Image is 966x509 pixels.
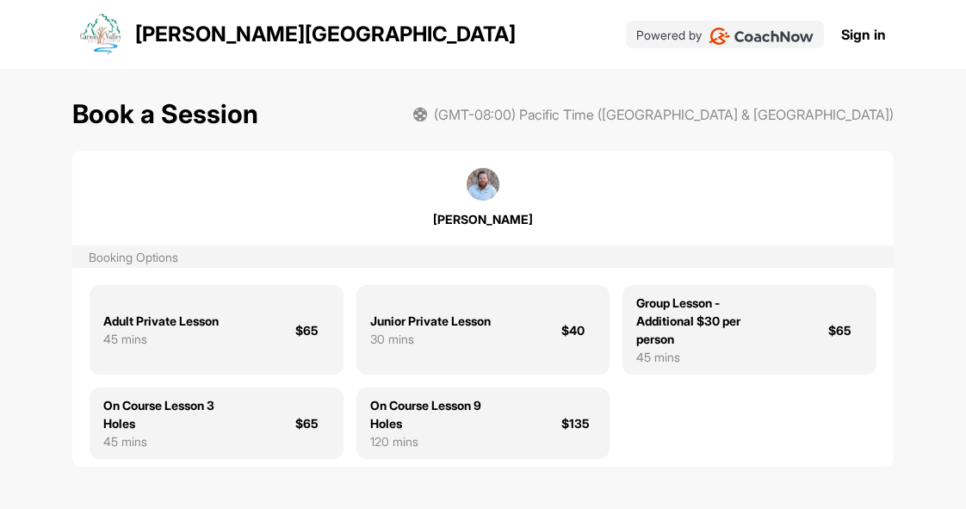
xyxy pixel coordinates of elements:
[135,19,516,50] p: [PERSON_NAME][GEOGRAPHIC_DATA]
[709,28,814,45] img: CoachNow
[103,396,227,432] div: On Course Lesson 3 Holes
[370,330,491,348] div: 30 mins
[370,432,494,450] div: 120 mins
[434,104,894,125] span: (GMT-08:00) Pacific Time ([GEOGRAPHIC_DATA] & [GEOGRAPHIC_DATA])
[636,26,702,44] p: Powered by
[370,312,491,330] div: Junior Private Lesson
[80,14,121,55] img: logo
[828,321,863,339] div: $65
[636,294,760,348] div: Group Lesson - Additional $30 per person
[370,396,494,432] div: On Course Lesson 9 Holes
[561,414,596,432] div: $135
[295,321,330,339] div: $65
[295,414,330,432] div: $65
[103,330,219,348] div: 45 mins
[134,210,833,228] div: [PERSON_NAME]
[72,95,258,133] h1: Book a Session
[103,432,227,450] div: 45 mins
[636,348,760,366] div: 45 mins
[467,168,499,201] img: square_9139701969fadd2ebaabf7ae03814e4e.jpg
[841,24,886,45] a: Sign in
[89,248,178,266] div: Booking Options
[561,321,596,339] div: $40
[103,312,219,330] div: Adult Private Lesson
